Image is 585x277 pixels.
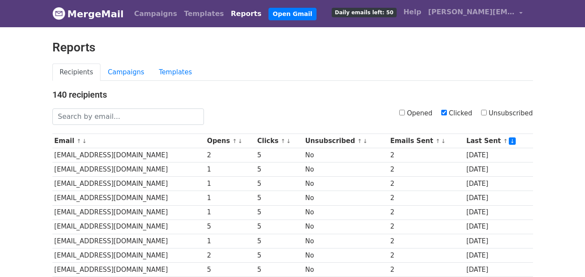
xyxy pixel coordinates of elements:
input: Search by email... [52,108,204,125]
a: ↑ [503,138,508,144]
td: [DATE] [464,148,533,162]
td: No [303,234,388,248]
td: [DATE] [464,262,533,277]
label: Unsubscribed [481,108,533,118]
td: 5 [255,220,303,234]
a: Campaigns [131,5,181,22]
th: Clicks [255,134,303,148]
a: ↑ [281,138,285,144]
a: ↓ [286,138,291,144]
a: MergeMail [52,5,124,23]
input: Unsubscribed [481,110,487,115]
td: [EMAIL_ADDRESS][DOMAIN_NAME] [52,262,205,277]
a: Recipients [52,64,101,81]
td: 1 [205,191,255,205]
td: 5 [255,205,303,220]
span: [PERSON_NAME][EMAIL_ADDRESS][DOMAIN_NAME] [428,7,515,17]
td: No [303,248,388,262]
h4: 140 recipients [52,89,533,100]
td: 5 [255,191,303,205]
td: 5 [255,162,303,177]
td: 2 [388,162,464,177]
td: [EMAIL_ADDRESS][DOMAIN_NAME] [52,234,205,248]
a: Templates [181,5,227,22]
a: Campaigns [100,64,152,81]
td: 1 [205,162,255,177]
td: 5 [205,262,255,277]
td: 5 [255,234,303,248]
a: Templates [152,64,199,81]
a: Reports [227,5,265,22]
input: Opened [399,110,405,115]
a: Help [400,3,425,21]
td: No [303,177,388,191]
th: Opens [205,134,255,148]
td: 2 [205,248,255,262]
td: [DATE] [464,191,533,205]
td: 5 [205,220,255,234]
a: ↑ [436,138,440,144]
td: [DATE] [464,220,533,234]
td: 2 [388,205,464,220]
td: 2 [388,234,464,248]
td: 2 [205,148,255,162]
td: [DATE] [464,177,533,191]
td: 2 [388,248,464,262]
label: Clicked [441,108,472,118]
td: 2 [388,191,464,205]
td: [EMAIL_ADDRESS][DOMAIN_NAME] [52,162,205,177]
a: ↑ [232,138,237,144]
td: 2 [388,148,464,162]
td: No [303,262,388,277]
td: No [303,148,388,162]
a: ↓ [82,138,87,144]
td: 2 [388,262,464,277]
td: No [303,205,388,220]
a: ↓ [363,138,368,144]
a: ↑ [357,138,362,144]
a: ↓ [238,138,242,144]
th: Unsubscribed [303,134,388,148]
td: 5 [255,148,303,162]
td: [EMAIL_ADDRESS][DOMAIN_NAME] [52,148,205,162]
a: Daily emails left: 50 [328,3,400,21]
td: [EMAIL_ADDRESS][DOMAIN_NAME] [52,177,205,191]
td: [EMAIL_ADDRESS][DOMAIN_NAME] [52,191,205,205]
a: ↓ [509,137,516,145]
td: [DATE] [464,162,533,177]
th: Email [52,134,205,148]
img: MergeMail logo [52,7,65,20]
td: 5 [255,177,303,191]
td: 5 [255,248,303,262]
td: [DATE] [464,205,533,220]
label: Opened [399,108,433,118]
td: [DATE] [464,248,533,262]
td: 1 [205,177,255,191]
td: [DATE] [464,234,533,248]
td: 5 [255,262,303,277]
td: [EMAIL_ADDRESS][DOMAIN_NAME] [52,205,205,220]
th: Emails Sent [388,134,464,148]
td: No [303,191,388,205]
td: 2 [388,220,464,234]
h2: Reports [52,40,533,55]
td: No [303,220,388,234]
td: 1 [205,205,255,220]
span: Daily emails left: 50 [332,8,396,17]
td: 2 [388,177,464,191]
a: ↓ [441,138,446,144]
td: [EMAIL_ADDRESS][DOMAIN_NAME] [52,248,205,262]
a: Open Gmail [268,8,317,20]
td: [EMAIL_ADDRESS][DOMAIN_NAME] [52,220,205,234]
a: [PERSON_NAME][EMAIL_ADDRESS][DOMAIN_NAME] [425,3,526,24]
input: Clicked [441,110,447,115]
th: Last Sent [464,134,533,148]
td: No [303,162,388,177]
a: ↑ [77,138,81,144]
td: 1 [205,234,255,248]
